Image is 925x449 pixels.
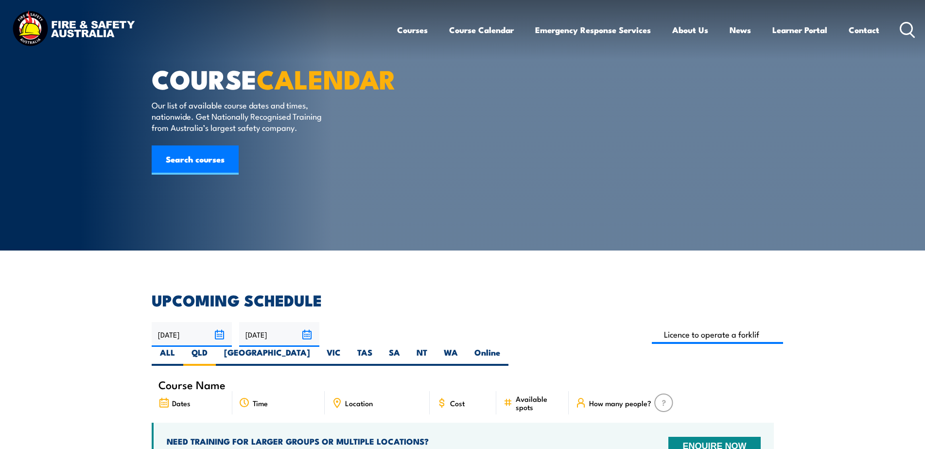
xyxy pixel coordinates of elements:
[152,99,329,133] p: Our list of available course dates and times, nationwide. Get Nationally Recognised Training from...
[345,399,373,407] span: Location
[318,347,349,366] label: VIC
[239,322,319,347] input: To date
[152,347,183,366] label: ALL
[167,436,616,447] h4: NEED TRAINING FOR LARGER GROUPS OR MULTIPLE LOCATIONS?
[152,322,232,347] input: From date
[449,17,514,43] a: Course Calendar
[397,17,428,43] a: Courses
[216,347,318,366] label: [GEOGRAPHIC_DATA]
[183,347,216,366] label: QLD
[408,347,436,366] label: NT
[516,395,562,411] span: Available spots
[152,293,774,306] h2: UPCOMING SCHEDULE
[257,58,396,98] strong: CALENDAR
[172,399,191,407] span: Dates
[158,380,226,389] span: Course Name
[450,399,465,407] span: Cost
[772,17,827,43] a: Learner Portal
[152,67,392,90] h1: COURSE
[730,17,751,43] a: News
[381,347,408,366] label: SA
[652,325,784,344] input: Search Course
[672,17,708,43] a: About Us
[152,145,239,175] a: Search courses
[253,399,268,407] span: Time
[466,347,508,366] label: Online
[535,17,651,43] a: Emergency Response Services
[849,17,879,43] a: Contact
[589,399,651,407] span: How many people?
[436,347,466,366] label: WA
[349,347,381,366] label: TAS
